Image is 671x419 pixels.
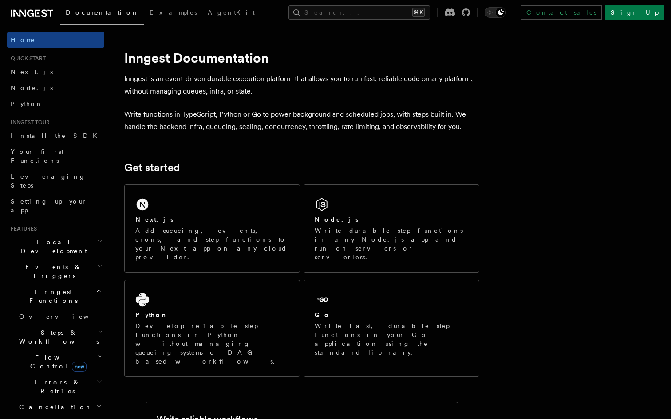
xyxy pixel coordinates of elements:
[66,9,139,16] span: Documentation
[304,280,479,377] a: GoWrite fast, durable step functions in your Go application using the standard library.
[16,328,99,346] span: Steps & Workflows
[16,353,98,371] span: Flow Control
[16,378,96,396] span: Errors & Retries
[124,280,300,377] a: PythonDevelop reliable step functions in Python without managing queueing systems or DAG based wo...
[16,349,104,374] button: Flow Controlnew
[135,321,289,366] p: Develop reliable step functions in Python without managing queueing systems or DAG based workflows.
[7,287,96,305] span: Inngest Functions
[7,193,104,218] a: Setting up your app
[315,310,331,319] h2: Go
[7,262,97,280] span: Events & Triggers
[124,73,479,98] p: Inngest is an event-driven durable execution platform that allows you to run fast, reliable code ...
[144,3,202,24] a: Examples
[208,9,255,16] span: AgentKit
[124,50,479,66] h1: Inngest Documentation
[16,399,104,415] button: Cancellation
[7,96,104,112] a: Python
[202,3,260,24] a: AgentKit
[60,3,144,25] a: Documentation
[11,198,87,214] span: Setting up your app
[11,35,36,44] span: Home
[7,32,104,48] a: Home
[124,108,479,133] p: Write functions in TypeScript, Python or Go to power background and scheduled jobs, with steps bu...
[485,7,506,18] button: Toggle dark mode
[7,234,104,259] button: Local Development
[7,225,37,232] span: Features
[11,132,103,139] span: Install the SDK
[7,80,104,96] a: Node.js
[7,238,97,255] span: Local Development
[288,5,430,20] button: Search...⌘K
[412,8,425,17] kbd: ⌘K
[304,184,479,273] a: Node.jsWrite durable step functions in any Node.js app and run on servers or serverless.
[605,5,664,20] a: Sign Up
[7,55,46,62] span: Quick start
[11,84,53,91] span: Node.js
[7,284,104,309] button: Inngest Functions
[11,100,43,107] span: Python
[16,374,104,399] button: Errors & Retries
[16,403,92,411] span: Cancellation
[72,362,87,372] span: new
[135,226,289,262] p: Add queueing, events, crons, and step functions to your Next app on any cloud provider.
[135,310,168,319] h2: Python
[135,215,174,224] h2: Next.js
[7,64,104,80] a: Next.js
[7,259,104,284] button: Events & Triggers
[16,309,104,325] a: Overview
[521,5,602,20] a: Contact sales
[19,313,111,320] span: Overview
[7,168,104,193] a: Leveraging Steps
[315,226,468,262] p: Write durable step functions in any Node.js app and run on servers or serverless.
[7,119,50,126] span: Inngest tour
[16,325,104,349] button: Steps & Workflows
[11,68,53,75] span: Next.js
[315,215,359,224] h2: Node.js
[11,173,86,189] span: Leveraging Steps
[124,161,180,174] a: Get started
[7,144,104,168] a: Your first Functions
[7,128,104,144] a: Install the SDK
[150,9,197,16] span: Examples
[11,148,63,164] span: Your first Functions
[124,184,300,273] a: Next.jsAdd queueing, events, crons, and step functions to your Next app on any cloud provider.
[315,321,468,357] p: Write fast, durable step functions in your Go application using the standard library.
